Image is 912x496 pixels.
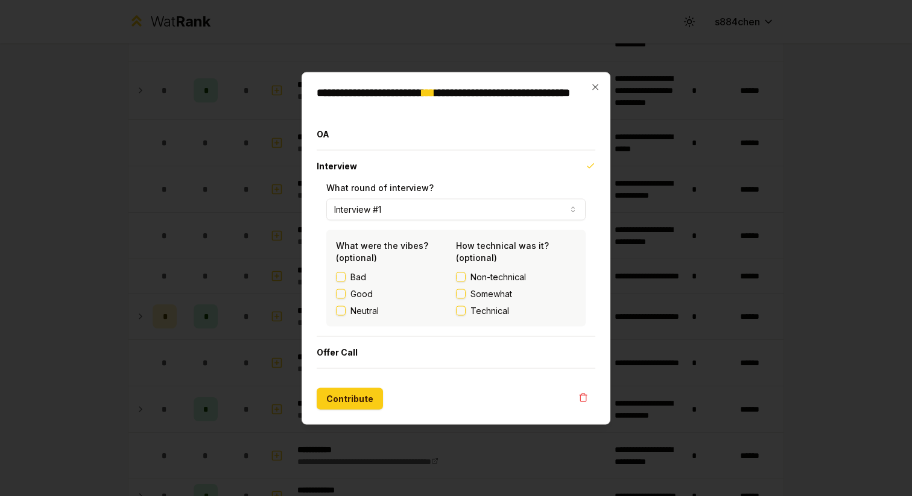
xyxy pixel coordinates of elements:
button: Offer Call [317,336,595,368]
button: Technical [456,306,466,315]
span: Non-technical [470,271,526,283]
label: Bad [350,271,366,283]
label: What were the vibes? (optional) [336,240,428,262]
span: Somewhat [470,287,512,300]
div: Interview [317,181,595,336]
button: Somewhat [456,289,466,298]
button: OA [317,118,595,149]
label: Good [350,287,373,300]
label: How technical was it? (optional) [456,240,549,262]
button: Contribute [317,388,383,409]
label: What round of interview? [326,182,434,192]
span: Technical [470,304,509,316]
button: Interview [317,150,595,181]
label: Neutral [350,304,379,316]
button: Non-technical [456,272,466,281]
